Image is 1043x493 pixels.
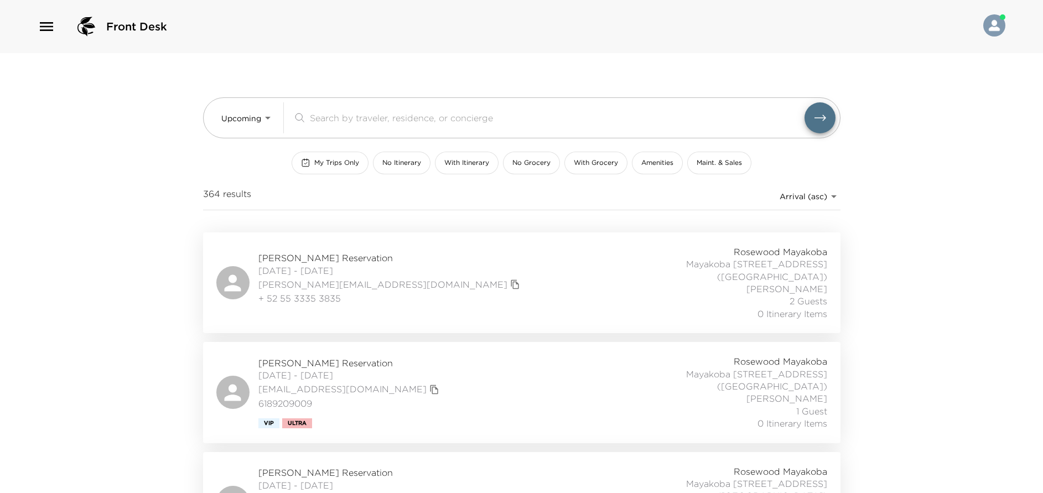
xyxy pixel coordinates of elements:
[258,369,442,381] span: [DATE] - [DATE]
[373,152,430,174] button: No Itinerary
[258,397,442,409] span: 6189209009
[258,479,523,491] span: [DATE] - [DATE]
[258,252,523,264] span: [PERSON_NAME] Reservation
[746,392,827,404] span: [PERSON_NAME]
[106,19,167,34] span: Front Desk
[264,420,274,427] span: Vip
[687,152,751,174] button: Maint. & Sales
[512,158,551,168] span: No Grocery
[503,152,560,174] button: No Grocery
[734,355,827,367] span: Rosewood Mayakoba
[292,152,369,174] button: My Trips Only
[746,283,827,295] span: [PERSON_NAME]
[757,308,827,320] span: 0 Itinerary Items
[796,405,827,417] span: 1 Guest
[780,191,827,201] span: Arrival (asc)
[73,13,100,40] img: logo
[734,246,827,258] span: Rosewood Mayakoba
[258,264,523,277] span: [DATE] - [DATE]
[734,465,827,478] span: Rosewood Mayakoba
[203,188,251,205] span: 364 results
[221,113,261,123] span: Upcoming
[697,158,742,168] span: Maint. & Sales
[641,158,673,168] span: Amenities
[757,417,827,429] span: 0 Itinerary Items
[574,158,618,168] span: With Grocery
[258,466,523,479] span: [PERSON_NAME] Reservation
[583,368,827,393] span: Mayakoba [STREET_ADDRESS] ([GEOGRAPHIC_DATA])
[382,158,421,168] span: No Itinerary
[203,232,840,333] a: [PERSON_NAME] Reservation[DATE] - [DATE][PERSON_NAME][EMAIL_ADDRESS][DOMAIN_NAME]copy primary mem...
[507,277,523,292] button: copy primary member email
[983,14,1005,37] img: User
[288,420,307,427] span: Ultra
[564,152,627,174] button: With Grocery
[444,158,489,168] span: With Itinerary
[583,258,827,283] span: Mayakoba [STREET_ADDRESS] ([GEOGRAPHIC_DATA])
[258,292,523,304] span: + 52 55 3335 3835
[258,278,507,290] a: [PERSON_NAME][EMAIL_ADDRESS][DOMAIN_NAME]
[203,342,840,443] a: [PERSON_NAME] Reservation[DATE] - [DATE][EMAIL_ADDRESS][DOMAIN_NAME]copy primary member email6189...
[310,111,805,124] input: Search by traveler, residence, or concierge
[258,357,442,369] span: [PERSON_NAME] Reservation
[632,152,683,174] button: Amenities
[790,295,827,307] span: 2 Guests
[314,158,359,168] span: My Trips Only
[258,383,427,395] a: [EMAIL_ADDRESS][DOMAIN_NAME]
[435,152,499,174] button: With Itinerary
[427,382,442,397] button: copy primary member email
